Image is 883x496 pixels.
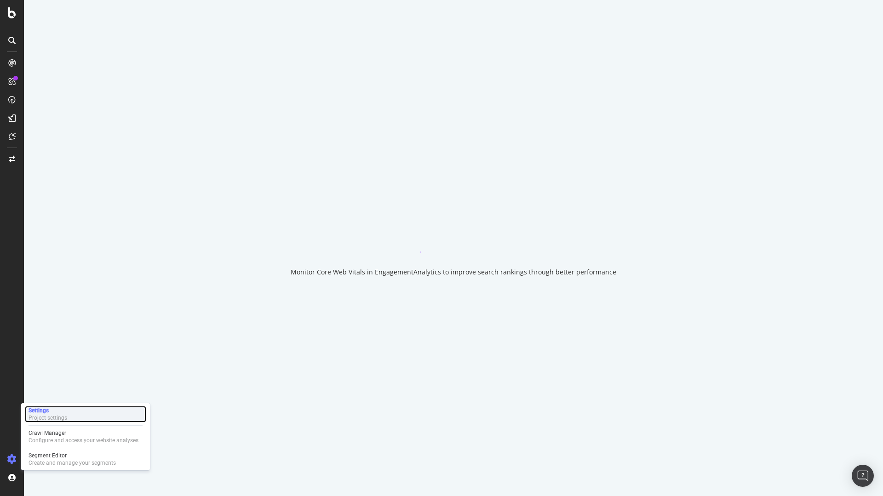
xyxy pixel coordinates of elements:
[29,407,67,414] div: Settings
[25,428,146,445] a: Crawl ManagerConfigure and access your website analyses
[25,451,146,467] a: Segment EditorCreate and manage your segments
[420,220,487,253] div: animation
[291,268,616,277] div: Monitor Core Web Vitals in EngagementAnalytics to improve search rankings through better performance
[29,459,116,467] div: Create and manage your segments
[852,465,874,487] div: Open Intercom Messenger
[25,406,146,422] a: SettingsProject settings
[29,429,138,437] div: Crawl Manager
[29,437,138,444] div: Configure and access your website analyses
[29,452,116,459] div: Segment Editor
[29,414,67,422] div: Project settings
